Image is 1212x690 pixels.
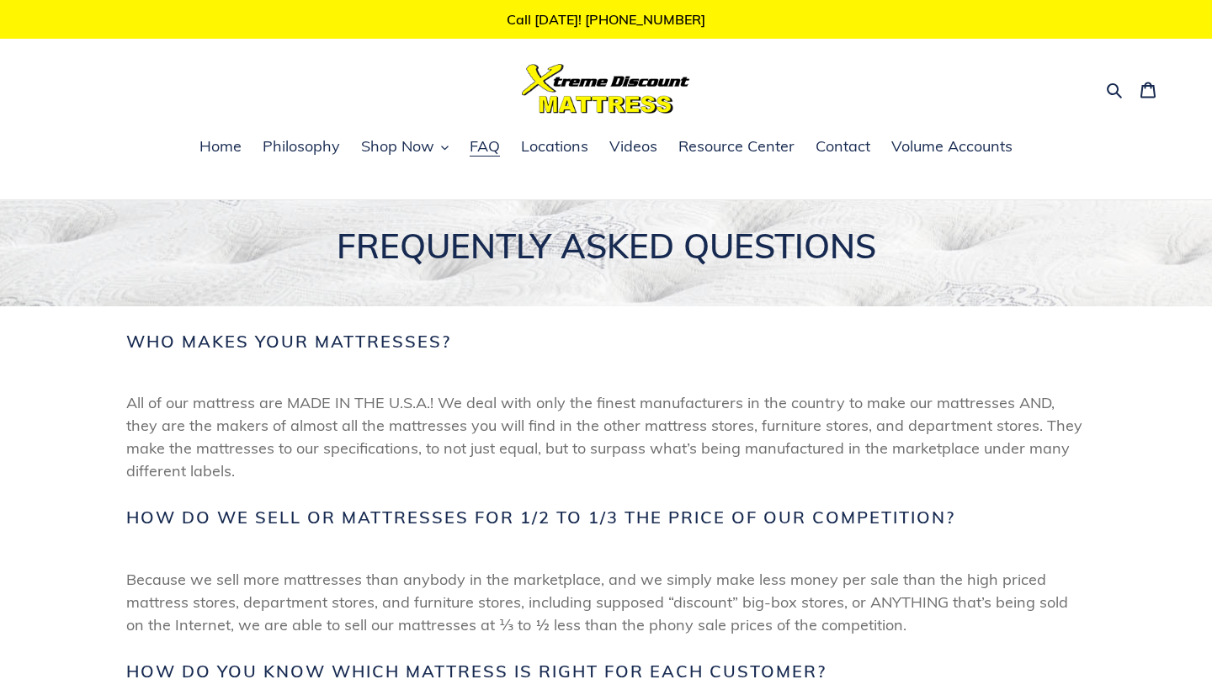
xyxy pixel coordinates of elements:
a: Videos [601,135,666,160]
span: FREQUENTLY ASKED QUESTIONS [337,226,876,266]
span: Home [199,136,242,157]
img: Xtreme Discount Mattress [522,64,690,114]
span: Who makes your mattresses? [126,332,451,352]
span: All of our mattress are MADE IN THE U.S.A.! We deal with only the finest manufacturers in the cou... [126,391,1086,482]
span: Locations [521,136,588,157]
span: Videos [609,136,657,157]
a: Locations [513,135,597,160]
span: FAQ [470,136,500,157]
a: Resource Center [670,135,803,160]
a: Philosophy [254,135,348,160]
span: Contact [816,136,870,157]
button: Shop Now [353,135,457,160]
span: Shop Now [361,136,434,157]
span: Philosophy [263,136,340,157]
span: Resource Center [678,136,795,157]
a: Home [191,135,250,160]
a: Volume Accounts [883,135,1021,160]
span: Volume Accounts [891,136,1013,157]
a: FAQ [461,135,508,160]
a: Contact [807,135,879,160]
span: How do you know which mattress is right for each customer? [126,661,827,682]
span: How do we sell or mattresses for 1/2 to 1/3 the price of our competition? [126,507,955,528]
span: Because we sell more mattresses than anybody in the marketplace, and we simply make less money pe... [126,568,1086,636]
